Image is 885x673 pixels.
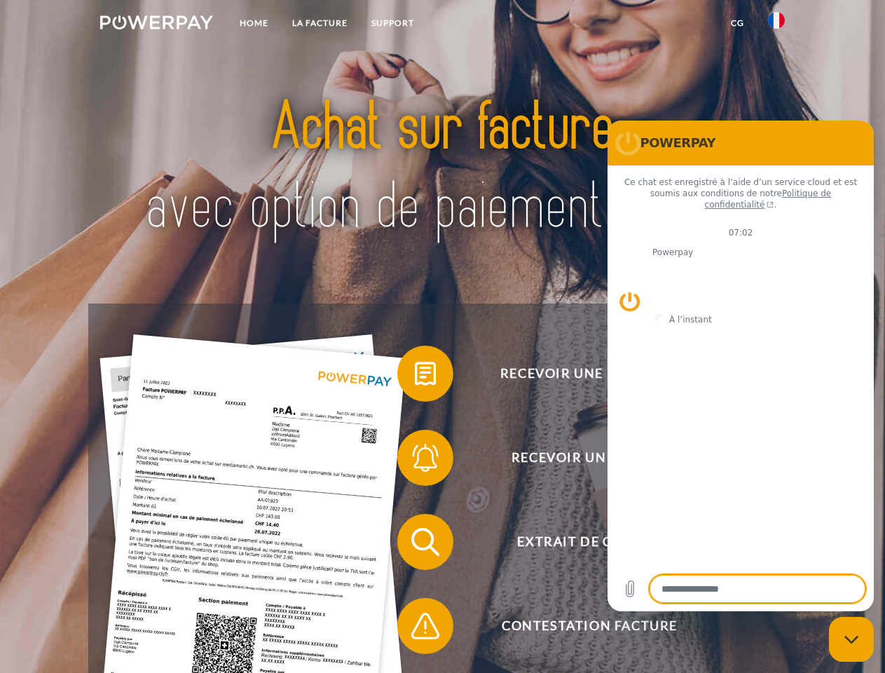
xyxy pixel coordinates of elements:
a: CG [719,11,756,36]
button: Recevoir un rappel? [397,430,762,486]
iframe: Bouton de lancement de la fenêtre de messagerie, conversation en cours [829,617,874,662]
span: Recevoir un rappel? [418,430,761,486]
span: Contestation Facture [418,598,761,654]
a: LA FACTURE [280,11,359,36]
img: fr [768,12,785,29]
a: Support [359,11,426,36]
span: Recevoir une facture ? [418,346,761,402]
span: Extrait de compte [418,514,761,570]
iframe: Fenêtre de messagerie [608,121,874,611]
img: qb_bill.svg [408,356,443,391]
img: logo-powerpay-white.svg [100,15,213,29]
button: Contestation Facture [397,598,762,654]
img: title-powerpay_fr.svg [134,67,751,268]
button: Recevoir une facture ? [397,346,762,402]
a: Home [228,11,280,36]
img: qb_warning.svg [408,609,443,644]
img: qb_search.svg [408,524,443,559]
img: qb_bell.svg [408,440,443,475]
button: Extrait de compte [397,514,762,570]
